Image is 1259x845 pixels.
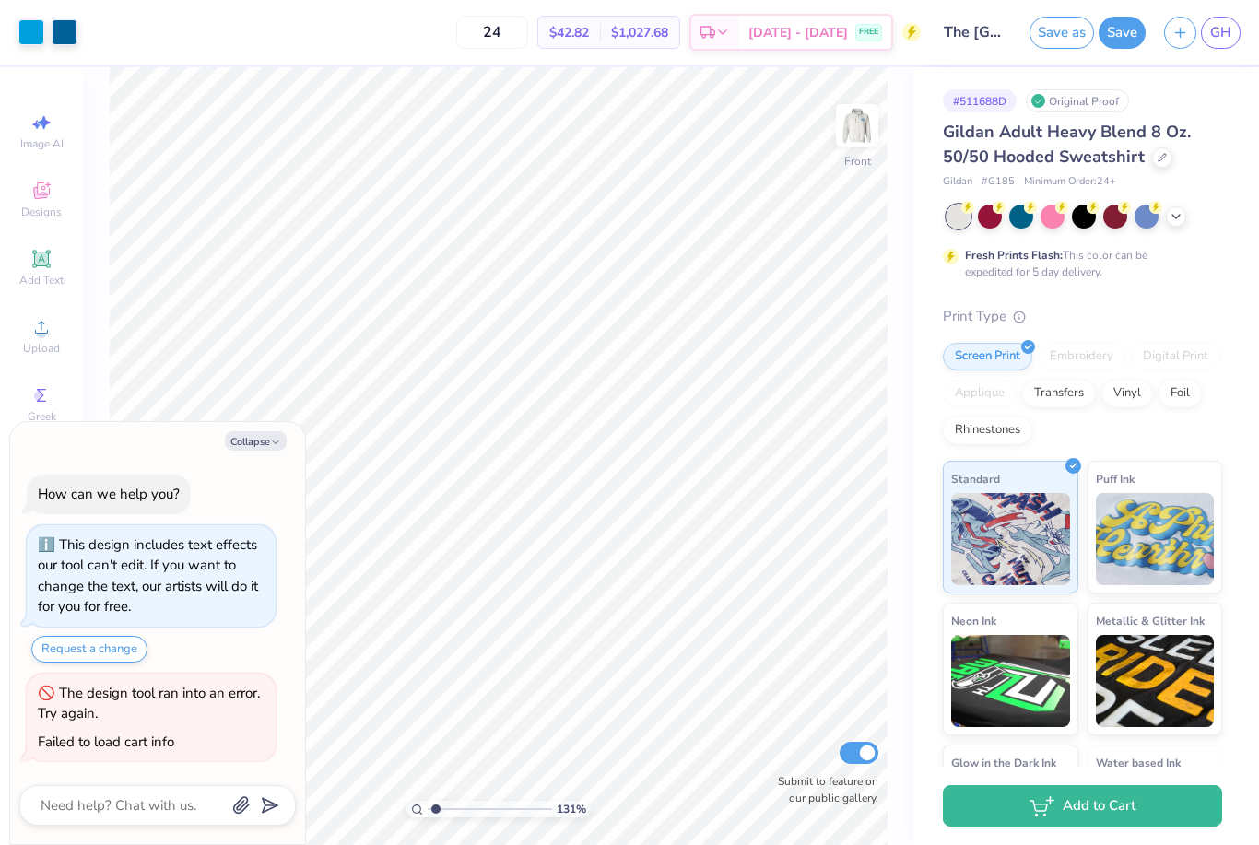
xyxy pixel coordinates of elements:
button: Request a change [31,636,147,663]
button: Collapse [225,431,287,451]
img: Neon Ink [951,635,1070,727]
span: Upload [23,341,60,356]
span: Standard [951,469,1000,488]
input: Untitled Design [930,14,1020,51]
span: Add Text [19,273,64,288]
span: Gildan [943,174,972,190]
div: Rhinestones [943,417,1032,444]
div: This color can be expedited for 5 day delivery. [965,247,1192,280]
span: $42.82 [549,23,589,42]
span: Neon Ink [951,611,996,630]
div: Screen Print [943,343,1032,370]
label: Submit to feature on our public gallery. [768,773,878,806]
span: # G185 [982,174,1015,190]
span: Puff Ink [1096,469,1135,488]
div: Front [844,153,871,170]
span: Minimum Order: 24 + [1024,174,1116,190]
div: Original Proof [1026,89,1129,112]
span: Water based Ink [1096,753,1181,772]
div: # 511688D [943,89,1017,112]
button: Save as [1030,17,1094,49]
div: Digital Print [1131,343,1220,370]
div: This design includes text effects our tool can't edit. If you want to change the text, our artist... [38,535,258,616]
button: Add to Cart [943,785,1222,827]
strong: Fresh Prints Flash: [965,248,1063,263]
span: GH [1210,22,1231,43]
span: [DATE] - [DATE] [748,23,848,42]
img: Metallic & Glitter Ink [1096,635,1215,727]
span: Glow in the Dark Ink [951,753,1056,772]
span: FREE [859,26,878,39]
span: Greek [28,409,56,424]
span: Gildan Adult Heavy Blend 8 Oz. 50/50 Hooded Sweatshirt [943,121,1191,168]
div: Vinyl [1101,380,1153,407]
img: Puff Ink [1096,493,1215,585]
span: $1,027.68 [611,23,668,42]
a: GH [1201,17,1241,49]
span: Designs [21,205,62,219]
span: Metallic & Glitter Ink [1096,611,1205,630]
span: Image AI [20,136,64,151]
input: – – [456,16,528,49]
button: Save [1099,17,1146,49]
div: How can we help you? [38,485,180,503]
div: Failed to load cart info [38,733,174,751]
div: The design tool ran into an error. Try again. [38,684,260,723]
div: Foil [1159,380,1202,407]
div: Print Type [943,306,1222,327]
div: Applique [943,380,1017,407]
div: Transfers [1022,380,1096,407]
span: 131 % [557,801,586,817]
img: Front [839,107,876,144]
div: Embroidery [1038,343,1125,370]
img: Standard [951,493,1070,585]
